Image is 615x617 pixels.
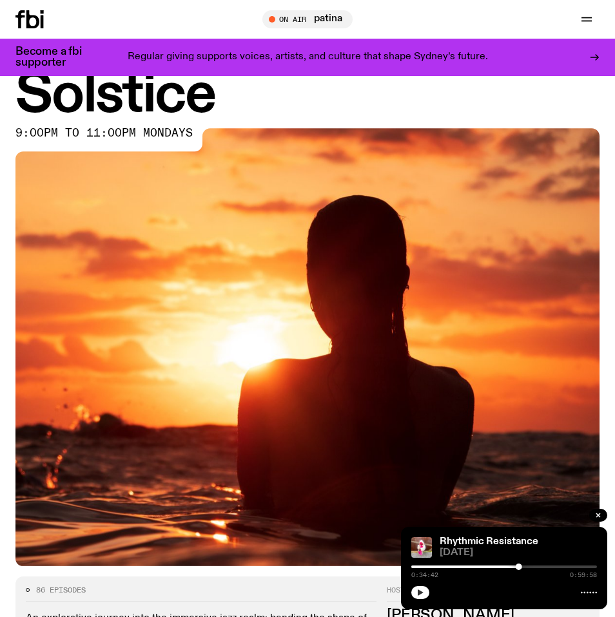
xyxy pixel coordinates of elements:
button: On Airpatina [262,10,353,28]
h2: Hosts [387,587,589,602]
span: 0:59:58 [570,572,597,578]
span: 9:00pm to 11:00pm mondays [15,128,193,138]
a: Rhythmic Resistance [440,536,538,547]
img: Attu crouches on gravel in front of a brown wall. They are wearing a white fur coat with a hood, ... [411,537,432,558]
img: A girl standing in the ocean as waist level, staring into the rise of the sun. [15,128,600,565]
span: [DATE] [440,548,597,558]
h3: Become a fbi supporter [15,46,98,68]
p: Regular giving supports voices, artists, and culture that shape Sydney’s future. [128,52,488,63]
span: 86 episodes [36,587,86,594]
h1: Solstice [15,70,600,122]
span: 0:34:42 [411,572,438,578]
